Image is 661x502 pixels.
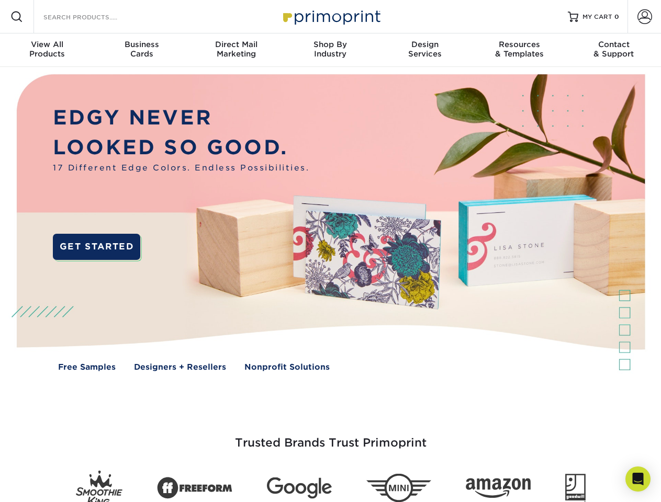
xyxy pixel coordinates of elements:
a: Direct MailMarketing [189,33,283,67]
span: Business [94,40,188,49]
span: MY CART [582,13,612,21]
div: Industry [283,40,377,59]
img: Google [267,477,332,499]
img: Amazon [466,478,531,498]
a: Resources& Templates [472,33,566,67]
div: Cards [94,40,188,59]
span: 17 Different Edge Colors. Endless Possibilities. [53,162,309,174]
p: LOOKED SO GOOD. [53,133,309,163]
a: Shop ByIndustry [283,33,377,67]
img: Goodwill [565,474,586,502]
a: BusinessCards [94,33,188,67]
a: DesignServices [378,33,472,67]
div: Open Intercom Messenger [625,466,651,492]
a: Nonprofit Solutions [244,361,330,373]
a: Free Samples [58,361,116,373]
p: EDGY NEVER [53,103,309,133]
span: Direct Mail [189,40,283,49]
div: & Support [567,40,661,59]
div: Marketing [189,40,283,59]
span: Resources [472,40,566,49]
img: Primoprint [278,5,383,28]
input: SEARCH PRODUCTS..... [42,10,144,23]
a: Contact& Support [567,33,661,67]
div: & Templates [472,40,566,59]
iframe: Google Customer Reviews [3,470,89,498]
span: Shop By [283,40,377,49]
h3: Trusted Brands Trust Primoprint [25,411,637,462]
span: 0 [614,13,619,20]
a: GET STARTED [53,234,140,260]
span: Design [378,40,472,49]
a: Designers + Resellers [134,361,226,373]
span: Contact [567,40,661,49]
div: Services [378,40,472,59]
